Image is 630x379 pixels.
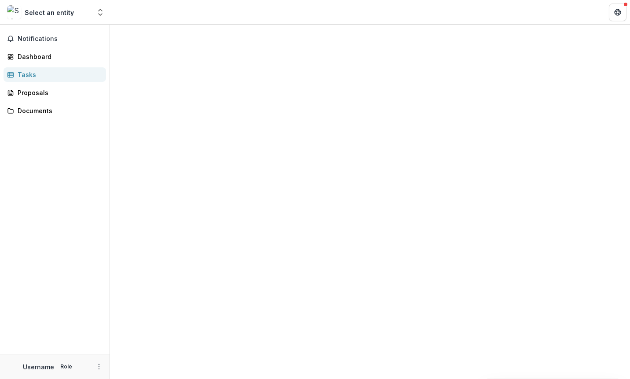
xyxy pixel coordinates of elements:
button: Notifications [4,32,106,46]
p: Username [23,362,54,372]
button: More [94,361,104,372]
p: Role [58,363,75,371]
button: Open entity switcher [94,4,106,21]
a: Proposals [4,85,106,100]
a: Dashboard [4,49,106,64]
a: Documents [4,103,106,118]
a: Tasks [4,67,106,82]
div: Proposals [18,88,99,97]
span: Notifications [18,35,103,43]
div: Tasks [18,70,99,79]
div: Select an entity [25,8,74,17]
div: Dashboard [18,52,99,61]
img: Select an entity [7,5,21,19]
div: Documents [18,106,99,115]
button: Get Help [609,4,626,21]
